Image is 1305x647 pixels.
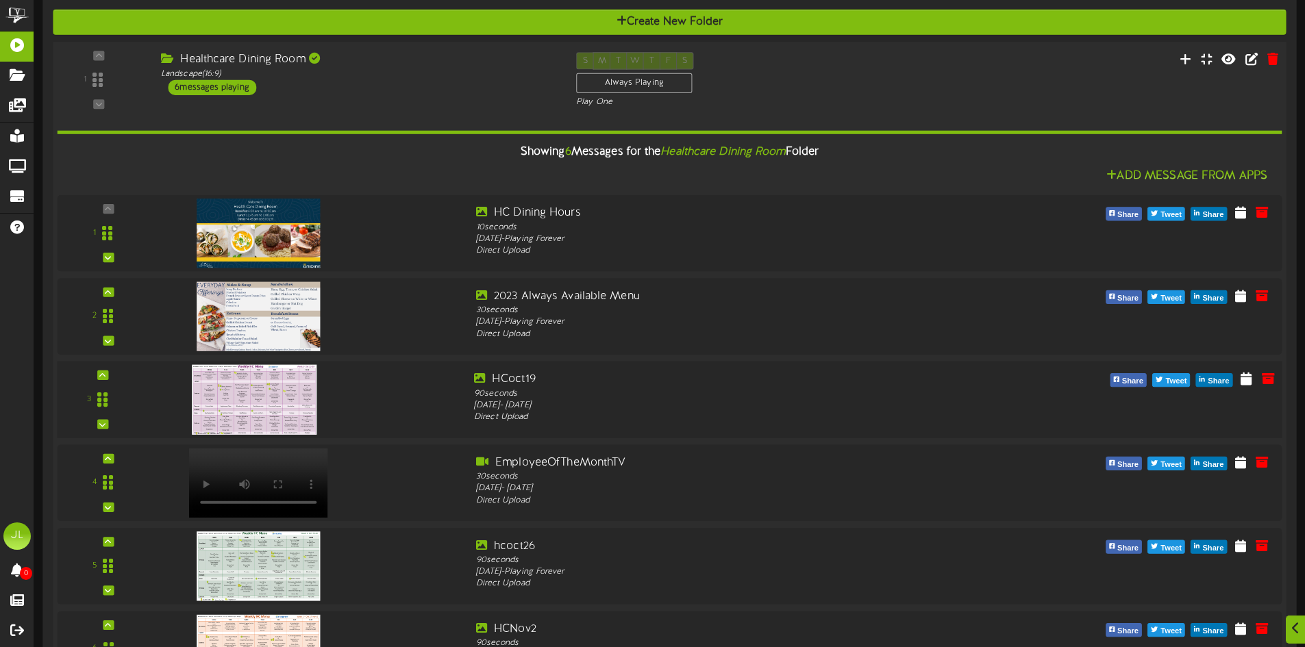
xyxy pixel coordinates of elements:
[1110,373,1147,387] button: Share
[476,566,966,578] div: [DATE] - Playing Forever
[168,80,256,95] div: 6 messages playing
[1191,207,1227,220] button: Share
[1115,457,1141,472] span: Share
[576,73,692,94] div: Always Playing
[1196,373,1233,387] button: Share
[1147,207,1185,220] button: Tweet
[476,221,966,233] div: 10 seconds
[1115,541,1141,556] span: Share
[476,622,966,637] div: HCNov2
[197,282,320,351] img: 5744eacd-89b9-4eb1-ad74-95857d9d302ceverydayofferingstvjpg.jpg
[576,97,867,108] div: Play One
[161,68,556,79] div: Landscape ( 16:9 )
[1191,457,1227,470] button: Share
[565,146,571,158] span: 6
[1205,374,1232,389] span: Share
[476,316,966,328] div: [DATE] - Playing Forever
[1147,457,1185,470] button: Tweet
[47,138,1292,167] div: Showing Messages for the Folder
[476,483,966,494] div: [DATE] - [DATE]
[1158,541,1184,556] span: Tweet
[476,495,966,507] div: Direct Upload
[476,329,966,340] div: Direct Upload
[476,578,966,589] div: Direct Upload
[1163,374,1189,389] span: Tweet
[197,531,320,600] img: b615646e-00dc-4069-93eb-20dc480ba5d2.jpg
[1147,290,1185,304] button: Tweet
[1102,168,1271,185] button: Add Message From Apps
[1152,373,1190,387] button: Tweet
[192,365,316,435] img: 86dc7cb9-fe28-46aa-aa26-231df4e23807.jpg
[1115,624,1141,639] span: Share
[1106,540,1142,554] button: Share
[474,372,969,388] div: HCoct19
[1200,541,1226,556] span: Share
[476,245,966,257] div: Direct Upload
[161,52,556,68] div: Healthcare Dining Room
[1200,457,1226,472] span: Share
[1158,291,1184,306] span: Tweet
[1106,290,1142,304] button: Share
[1191,623,1227,637] button: Share
[197,199,320,268] img: ef5d459b-ab2a-469e-b821-547dcd0dbdabhcdiningroom.jpg
[476,289,966,305] div: 2023 Always Available Menu
[1158,624,1184,639] span: Tweet
[1119,374,1146,389] span: Share
[1147,540,1185,554] button: Tweet
[476,233,966,245] div: [DATE] - Playing Forever
[476,555,966,566] div: 90 seconds
[660,146,785,158] i: Healthcare Dining Room
[1200,207,1226,223] span: Share
[20,567,32,580] span: 0
[476,538,966,554] div: hcoct26
[1158,457,1184,472] span: Tweet
[476,305,966,316] div: 30 seconds
[1191,540,1227,554] button: Share
[474,411,969,424] div: Direct Upload
[1115,291,1141,306] span: Share
[1115,207,1141,223] span: Share
[53,10,1286,35] button: Create New Folder
[1106,457,1142,470] button: Share
[476,455,966,471] div: EmployeeOfTheMonthTV
[3,522,31,550] div: JL
[1191,290,1227,304] button: Share
[1200,291,1226,306] span: Share
[476,205,966,221] div: HC Dining Hours
[1106,623,1142,637] button: Share
[476,471,966,483] div: 30 seconds
[1200,624,1226,639] span: Share
[1158,207,1184,223] span: Tweet
[1106,207,1142,220] button: Share
[474,388,969,400] div: 90 seconds
[474,400,969,412] div: [DATE] - [DATE]
[1147,623,1185,637] button: Tweet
